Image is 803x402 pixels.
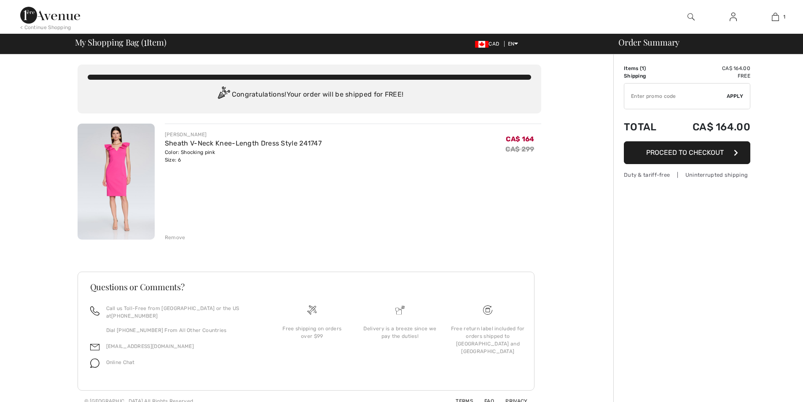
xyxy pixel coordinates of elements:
p: Dial [PHONE_NUMBER] From All Other Countries [106,326,258,334]
a: [EMAIL_ADDRESS][DOMAIN_NAME] [106,343,194,349]
td: Total [624,113,669,141]
img: Canadian Dollar [475,41,489,48]
div: Color: Shocking pink Size: 6 [165,148,322,164]
a: [PHONE_NUMBER] [111,313,158,319]
div: Free shipping on orders over $99 [275,325,349,340]
img: Congratulation2.svg [215,86,232,103]
span: My Shopping Bag ( Item) [75,38,167,46]
div: Free return label included for orders shipped to [GEOGRAPHIC_DATA] and [GEOGRAPHIC_DATA] [451,325,525,355]
img: My Info [730,12,737,22]
div: [PERSON_NAME] [165,131,322,138]
div: Duty & tariff-free | Uninterrupted shipping [624,171,750,179]
div: Delivery is a breeze since we pay the duties! [363,325,437,340]
td: CA$ 164.00 [669,113,750,141]
span: CAD [475,41,502,47]
img: Free shipping on orders over $99 [307,305,317,315]
span: Proceed to Checkout [646,148,724,156]
s: CA$ 299 [505,145,534,153]
h3: Questions or Comments? [90,283,522,291]
img: email [90,343,99,352]
span: Online Chat [106,359,135,365]
span: CA$ 164 [506,135,534,143]
td: Free [669,72,750,80]
span: EN [508,41,518,47]
a: 1 [755,12,796,22]
img: 1ère Avenue [20,7,80,24]
a: Sign In [723,12,744,22]
img: chat [90,359,99,368]
div: Congratulations! Your order will be shipped for FREE! [88,86,531,103]
button: Proceed to Checkout [624,141,750,164]
span: 1 [642,65,644,71]
div: < Continue Shopping [20,24,71,31]
span: 1 [783,13,785,21]
span: Apply [727,92,744,100]
img: call [90,306,99,316]
img: search the website [688,12,695,22]
div: Order Summary [608,38,798,46]
img: Sheath V-Neck Knee-Length Dress Style 241747 [78,124,155,240]
a: Sheath V-Neck Knee-Length Dress Style 241747 [165,139,322,147]
img: Free shipping on orders over $99 [483,305,492,315]
td: Shipping [624,72,669,80]
td: CA$ 164.00 [669,65,750,72]
input: Promo code [624,84,727,109]
img: My Bag [772,12,779,22]
div: Remove [165,234,185,241]
span: 1 [144,36,147,47]
img: Delivery is a breeze since we pay the duties! [395,305,405,315]
td: Items ( ) [624,65,669,72]
p: Call us Toll-Free from [GEOGRAPHIC_DATA] or the US at [106,305,258,320]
